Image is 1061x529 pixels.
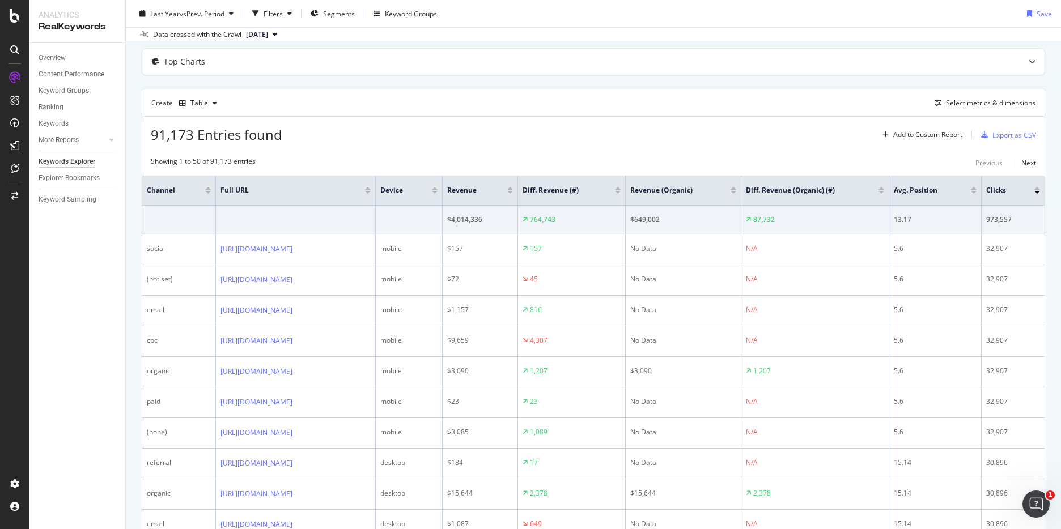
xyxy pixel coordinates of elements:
div: N/A [746,335,758,345]
a: [URL][DOMAIN_NAME] [220,274,292,285]
div: referral [147,458,211,468]
div: $1,087 [447,519,513,529]
span: 1 [1046,490,1055,500]
a: Keywords Explorer [39,156,117,168]
button: Keyword Groups [369,5,442,23]
div: N/A [746,458,758,468]
div: Table [190,100,208,106]
div: 5.6 [894,305,977,315]
button: Next [1021,156,1036,170]
div: mobile [380,305,438,315]
div: No Data [630,519,736,529]
div: (none) [147,427,211,437]
div: Export as CSV [992,130,1036,140]
div: Save [1037,8,1052,18]
button: Save [1022,5,1052,23]
div: 157 [530,244,542,254]
div: 5.6 [894,335,977,345]
div: No Data [630,427,736,437]
a: More Reports [39,134,106,146]
div: 5.6 [894,427,977,437]
div: $649,002 [630,215,736,225]
div: 45 [530,274,538,284]
div: Add to Custom Report [893,131,962,138]
div: N/A [746,396,758,407]
div: 32,907 [986,244,1040,254]
a: [URL][DOMAIN_NAME] [220,488,292,500]
button: Select metrics & dimensions [930,96,1035,110]
span: Device [380,185,415,195]
span: 91,173 Entries found [151,125,282,144]
div: $3,085 [447,427,513,437]
button: [DATE] [241,28,282,41]
div: N/A [746,427,758,437]
div: mobile [380,274,438,284]
a: Keywords [39,118,117,130]
div: Previous [975,158,1003,168]
div: email [147,519,211,529]
a: Keyword Groups [39,85,117,97]
div: mobile [380,366,438,376]
div: 15.14 [894,519,977,529]
a: [URL][DOMAIN_NAME] [220,305,292,316]
span: Revenue [447,185,490,195]
div: 32,907 [986,305,1040,315]
div: Keyword Groups [39,85,89,97]
div: N/A [746,244,758,254]
div: Showing 1 to 50 of 91,173 entries [151,156,256,170]
div: 32,907 [986,427,1040,437]
div: 13.17 [894,215,977,225]
a: Ranking [39,101,117,113]
a: [URL][DOMAIN_NAME] [220,244,292,255]
div: paid [147,396,211,407]
div: $184 [447,458,513,468]
a: [URL][DOMAIN_NAME] [220,396,292,408]
div: $15,644 [630,488,736,498]
div: Create [151,94,222,112]
span: Diff. Revenue (#) [523,185,598,195]
div: $72 [447,274,513,284]
div: $1,157 [447,305,513,315]
button: Segments [306,5,359,23]
div: organic [147,366,211,376]
div: Filters [264,8,283,18]
span: Clicks [986,185,1017,195]
div: 87,732 [753,215,775,225]
span: Segments [323,8,355,18]
div: Keyword Sampling [39,194,96,206]
div: Content Performance [39,69,104,80]
a: Explorer Bookmarks [39,172,117,184]
div: 32,907 [986,366,1040,376]
div: mobile [380,396,438,407]
div: 2,378 [530,488,548,498]
div: Top Charts [164,56,205,67]
div: mobile [380,244,438,254]
div: No Data [630,458,736,468]
div: 4,307 [530,335,548,345]
span: Channel [147,185,188,195]
div: No Data [630,244,736,254]
div: $3,090 [630,366,736,376]
div: $3,090 [447,366,513,376]
div: RealKeywords [39,20,116,33]
div: Select metrics & dimensions [946,98,1035,108]
div: $23 [447,396,513,407]
div: $15,644 [447,488,513,498]
span: vs Prev. Period [180,8,224,18]
div: No Data [630,305,736,315]
div: 816 [530,305,542,315]
div: N/A [746,305,758,315]
div: Explorer Bookmarks [39,172,100,184]
button: Last YearvsPrev. Period [135,5,238,23]
div: Data crossed with the Crawl [153,29,241,40]
div: 17 [530,458,538,468]
span: 2025 Aug. 2nd [246,29,268,40]
div: 32,907 [986,396,1040,407]
div: (not set) [147,274,211,284]
div: Keywords Explorer [39,156,95,168]
div: 5.6 [894,244,977,254]
div: organic [147,488,211,498]
div: 5.6 [894,274,977,284]
div: Ranking [39,101,63,113]
div: 15.14 [894,488,977,498]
